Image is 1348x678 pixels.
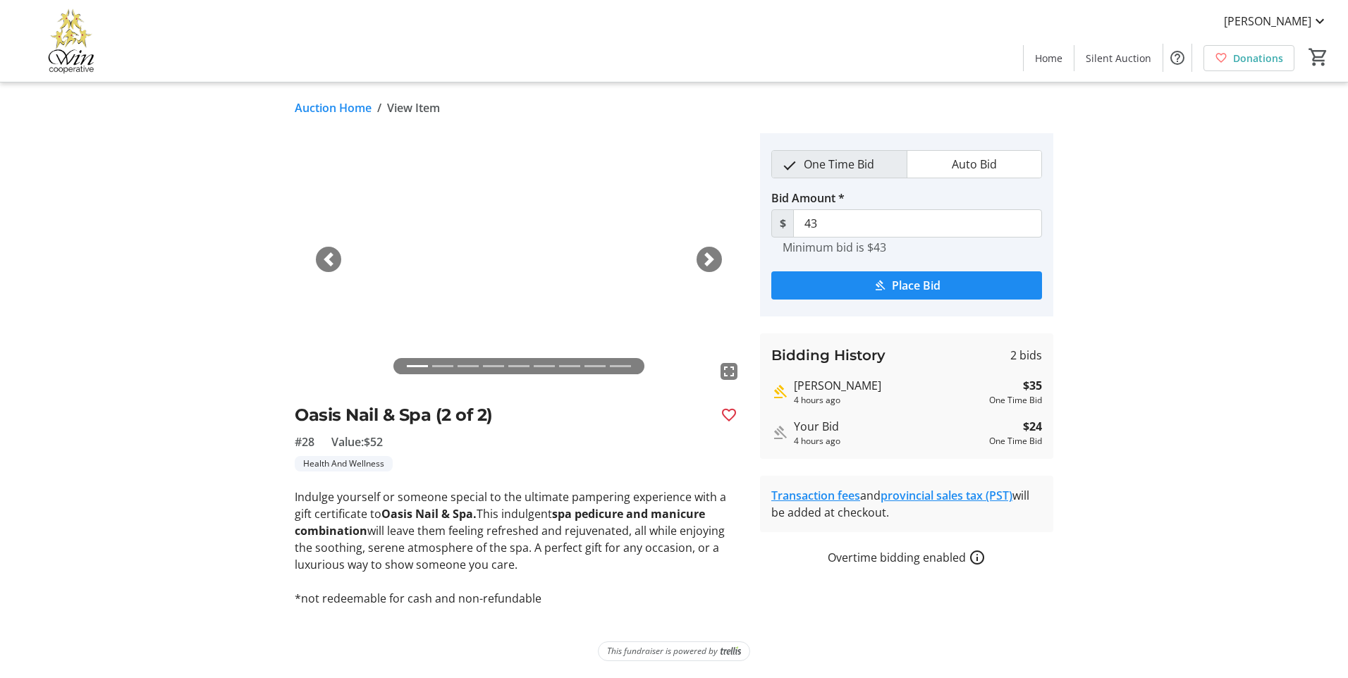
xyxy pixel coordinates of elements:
strong: $35 [1023,377,1042,394]
div: [PERSON_NAME] [794,377,984,394]
img: Trellis Logo [721,646,741,656]
div: 4 hours ago [794,435,984,448]
span: Place Bid [892,277,940,294]
strong: Oasis Nail & Spa. [381,506,477,522]
span: Silent Auction [1086,51,1151,66]
span: This fundraiser is powered by [607,645,718,658]
span: Home [1035,51,1062,66]
div: Your Bid [794,418,984,435]
button: Cart [1306,44,1331,70]
button: [PERSON_NAME] [1213,10,1340,32]
button: Place Bid [771,271,1042,300]
div: One Time Bid [989,394,1042,407]
a: Transaction fees [771,488,860,503]
div: One Time Bid [989,435,1042,448]
img: Victoria Women In Need Community Cooperative's Logo [8,6,134,76]
label: Bid Amount * [771,190,845,207]
h3: Bidding History [771,345,886,366]
strong: spa pedicure and manicure combination [295,506,705,538]
span: View Item [387,99,440,116]
span: / [377,99,381,116]
a: Home [1024,45,1074,71]
mat-icon: fullscreen [721,363,737,380]
a: Auction Home [295,99,372,116]
p: *not redeemable for cash and non-refundable [295,590,743,607]
span: 2 bids [1010,347,1042,364]
tr-hint: Minimum bid is $43 [783,240,886,254]
span: Auto Bid [943,151,1005,178]
span: Value: $52 [331,433,383,450]
a: How overtime bidding works for silent auctions [969,549,986,566]
tr-label-badge: Health And Wellness [295,456,393,471]
h2: Oasis Nail & Spa (2 of 2) [295,402,709,428]
div: Overtime bidding enabled [760,549,1053,566]
mat-icon: Highest bid [771,383,788,400]
div: 4 hours ago [794,394,984,407]
div: and will be added at checkout. [771,487,1042,521]
img: Image [295,133,743,386]
span: Donations [1233,51,1283,66]
button: Favourite [715,401,743,429]
span: [PERSON_NAME] [1224,13,1311,30]
a: Silent Auction [1074,45,1163,71]
button: Help [1163,44,1191,72]
span: #28 [295,433,314,450]
a: Donations [1203,45,1294,71]
span: One Time Bid [795,151,883,178]
strong: $24 [1023,418,1042,435]
p: Indulge yourself or someone special to the ultimate pampering experience with a gift certificate ... [295,488,743,573]
a: provincial sales tax (PST) [881,488,1012,503]
mat-icon: Outbid [771,424,788,441]
span: $ [771,209,794,238]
